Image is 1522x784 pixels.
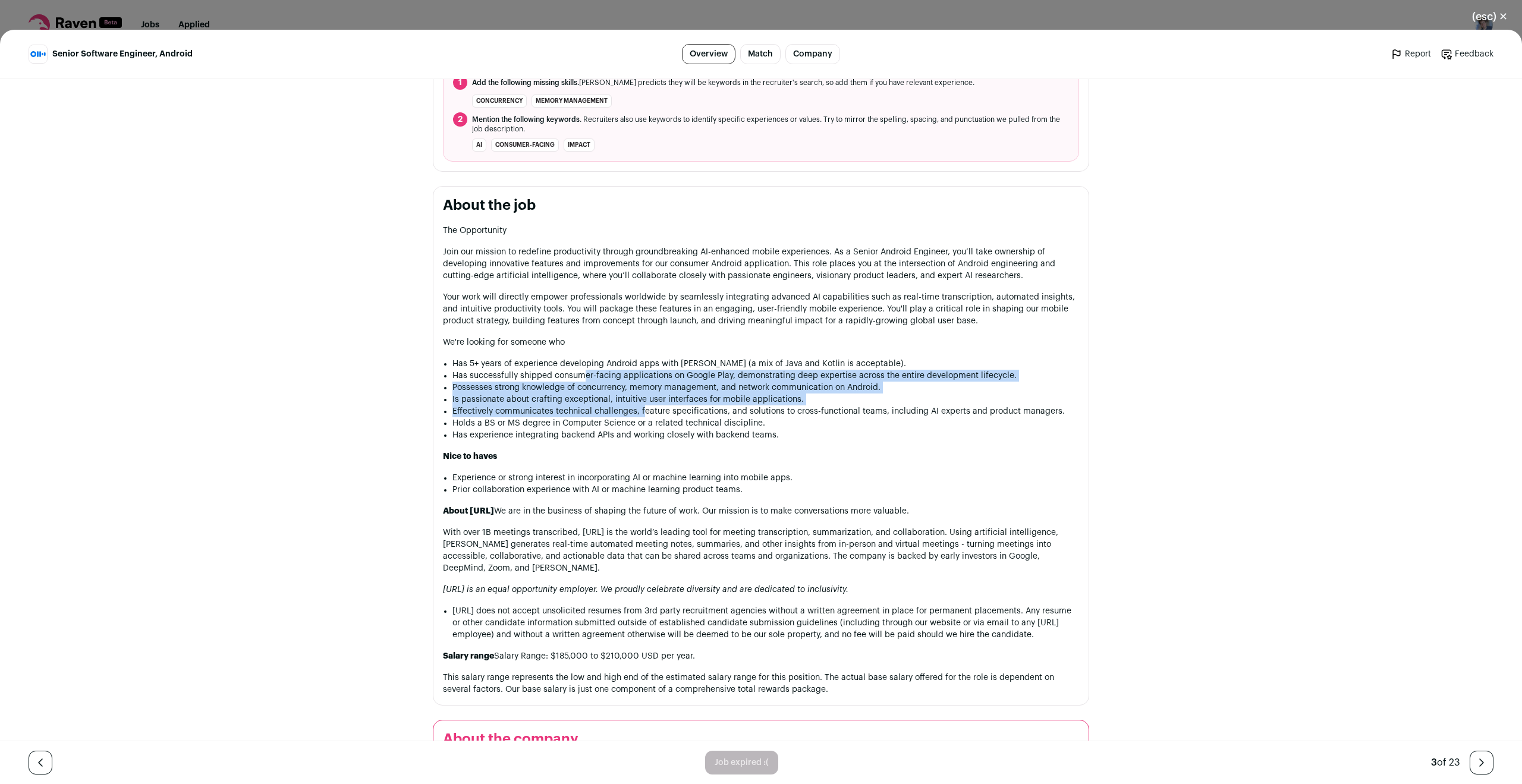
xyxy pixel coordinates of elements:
[452,370,1079,382] li: Has successfully shipped consumer-facing applications on Google Play, demonstrating deep expertis...
[472,95,527,108] li: concurrency
[443,650,1079,662] p: Salary Range: $185,000 to $210,000 USD per year.
[452,472,1079,484] li: Experience or strong interest in incorporating AI or machine learning into mobile apps.
[452,382,1079,393] li: Possesses strong knowledge of concurrency, memory management, and network communication on Android.
[443,505,1079,517] p: We are in the business of shaping the future of work. Our mission is to make conversations more v...
[52,48,193,60] span: Senior Software Engineer, Android
[682,44,735,64] a: Overview
[443,672,1079,695] p: This salary range represents the low and high end of the estimated salary range for this position...
[452,405,1079,417] li: Effectively communicates technical challenges, feature specifications, and solutions to cross-fun...
[443,336,1079,348] p: We're looking for someone who
[564,138,595,152] li: impact
[443,196,1079,215] h2: About the job
[472,115,1069,134] span: . Recruiters also use keywords to identify specific experiences or values. Try to mirror the spel...
[452,484,1079,496] li: Prior collaboration experience with AI or machine learning product teams.
[740,44,781,64] a: Match
[452,358,1079,370] li: Has 5+ years of experience developing Android apps with [PERSON_NAME] (a mix of Java and Kotlin i...
[443,452,497,461] strong: Nice to haves
[443,246,1079,282] p: Join our mission to redefine productivity through groundbreaking AI-enhanced mobile experiences. ...
[472,79,579,86] span: Add the following missing skills.
[443,507,494,515] strong: About [URL]
[452,393,1079,405] li: Is passionate about crafting exceptional, intuitive user interfaces for mobile applications.
[443,730,1079,749] h2: About the company
[472,138,486,152] li: AI
[443,225,1079,237] p: The Opportunity
[491,138,559,152] li: consumer-facing
[29,45,47,63] img: b7af4365e6be8f841a25747027d2deccdf48ba923773db1e8fe0b96990102844.jpg
[1391,48,1431,60] a: Report
[453,75,467,90] span: 1
[452,429,1079,441] li: Has experience integrating backend APIs and working closely with backend teams.
[1441,48,1493,60] a: Feedback
[443,652,494,660] strong: Salary range
[472,78,974,87] span: [PERSON_NAME] predicts they will be keywords in the recruiter's search, so add them if you have r...
[453,112,467,127] span: 2
[1458,4,1522,30] button: Close modal
[443,291,1079,327] p: Your work will directly empower professionals worldwide by seamlessly integrating advanced AI cap...
[452,417,1079,429] li: Holds a BS or MS degree in Computer Science or a related technical discipline.
[1431,758,1437,767] span: 3
[472,116,580,123] span: Mention the following keywords
[452,605,1079,641] li: [URL] does not accept unsolicited resumes from 3rd party recruitment agencies without a written a...
[785,44,840,64] a: Company
[1431,755,1460,770] div: of 23
[443,527,1079,574] p: With over 1B meetings transcribed, [URL] is the world’s leading tool for meeting transcription, s...
[532,95,612,108] li: memory management
[443,585,848,594] em: [URL] is an equal opportunity employer. We proudly celebrate diversity and are dedicated to inclu...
